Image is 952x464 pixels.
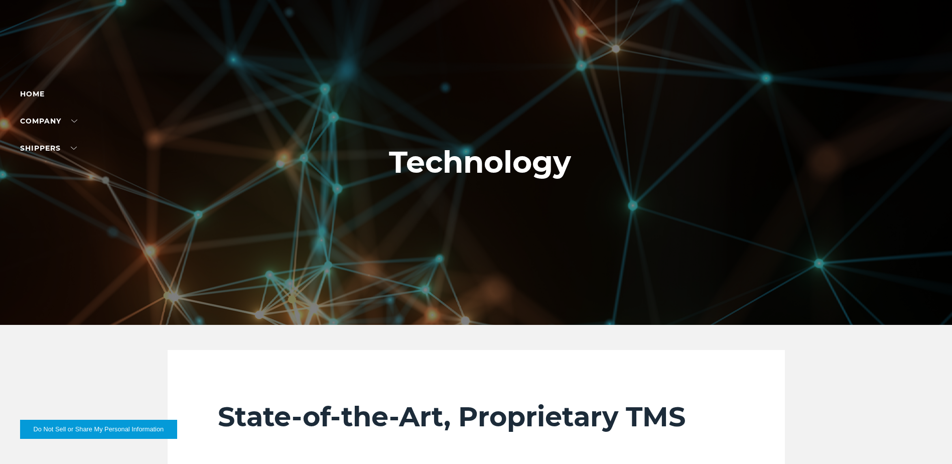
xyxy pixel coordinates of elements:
[20,144,77,153] a: SHIPPERS
[218,400,735,433] h2: State-of-the-Art, Proprietary TMS
[20,89,45,98] a: Home
[20,117,77,126] a: Company
[389,145,571,179] h1: Technology
[20,420,177,439] button: Do Not Sell or Share My Personal Information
